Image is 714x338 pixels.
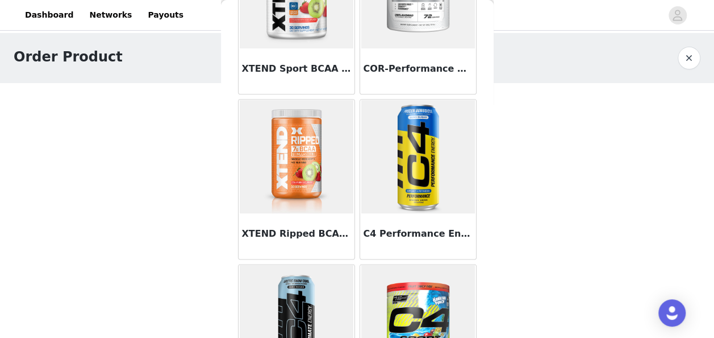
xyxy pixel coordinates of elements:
a: Dashboard [18,2,80,28]
div: avatar [672,6,683,24]
h3: XTEND Sport BCAA Powder [242,62,351,76]
div: Open Intercom Messenger [658,299,686,327]
h3: C4 Performance Energy® Carbonated [364,227,473,241]
a: Networks [82,2,139,28]
img: C4 Performance Energy® Carbonated [361,100,475,213]
h3: COR-Performance Creatine [364,62,473,76]
img: XTEND Ripped BCAA Powder [240,100,353,213]
h3: XTEND Ripped BCAA Powder [242,227,351,241]
a: Payouts [141,2,190,28]
h1: Order Product [14,47,123,67]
